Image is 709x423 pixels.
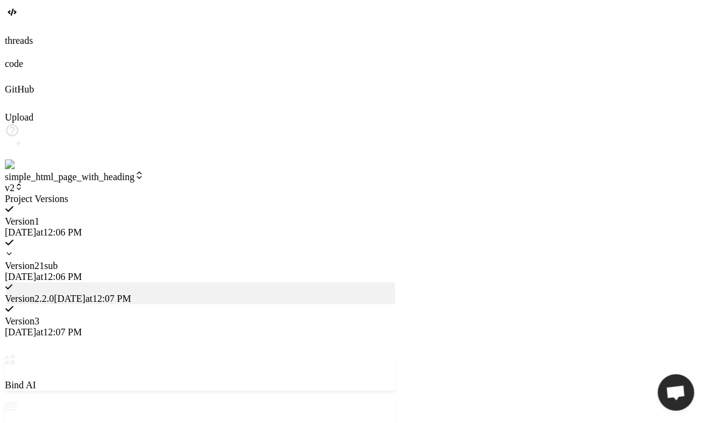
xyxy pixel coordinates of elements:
div: Open chat [658,374,694,411]
span: Version 2 [5,260,40,271]
span: [DATE] at 12:06 PM [5,271,82,282]
label: code [5,58,23,69]
span: 1 sub [40,260,58,271]
label: GitHub [5,84,34,94]
p: Bind AI [5,380,395,391]
label: threads [5,35,33,46]
span: v2 [5,183,23,193]
span: Version 3 [5,316,40,326]
span: [DATE] at 12:07 PM [54,293,131,304]
span: [DATE] at 12:07 PM [5,327,82,337]
span: Version 1 [5,216,40,226]
span: Version 2 . 2.0 [5,293,54,304]
img: settings [5,159,44,170]
label: Upload [5,112,33,122]
span: simple_html_page_with_heading [5,172,144,182]
span: [DATE] at 12:06 PM [5,227,82,237]
div: Project Versions [5,194,395,205]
